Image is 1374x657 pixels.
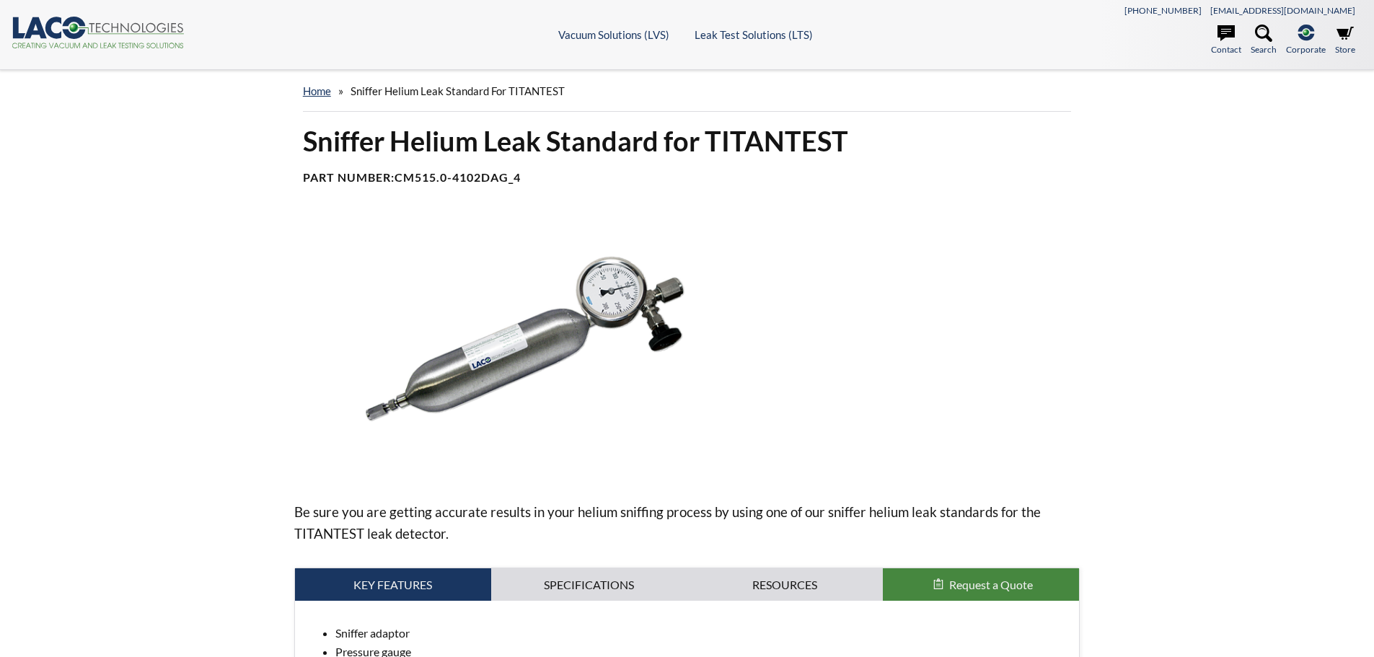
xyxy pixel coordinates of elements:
a: Vacuum Solutions (LVS) [558,28,669,41]
a: [PHONE_NUMBER] [1124,5,1202,16]
div: » [303,71,1072,112]
span: Corporate [1286,43,1326,56]
a: Leak Test Solutions (LTS) [695,28,813,41]
b: CM515.0-4102DAG_4 [395,170,521,184]
a: home [303,84,331,97]
a: [EMAIL_ADDRESS][DOMAIN_NAME] [1210,5,1355,16]
a: Specifications [491,568,687,601]
p: Be sure you are getting accurate results in your helium sniffing process by using one of our snif... [294,501,1080,544]
li: Sniffer adaptor [335,624,1068,643]
img: Sniffer helium leak standard CM515.0-4102DAG [294,220,754,478]
a: Resources [687,568,884,601]
a: Contact [1211,25,1241,56]
a: Search [1251,25,1277,56]
a: Store [1335,25,1355,56]
span: Sniffer Helium Leak Standard for TITANTEST [351,84,565,97]
button: Request a Quote [883,568,1079,601]
h4: Part Number: [303,170,1072,185]
a: Key Features [295,568,491,601]
h1: Sniffer Helium Leak Standard for TITANTEST [303,123,1072,159]
span: Request a Quote [949,578,1033,591]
